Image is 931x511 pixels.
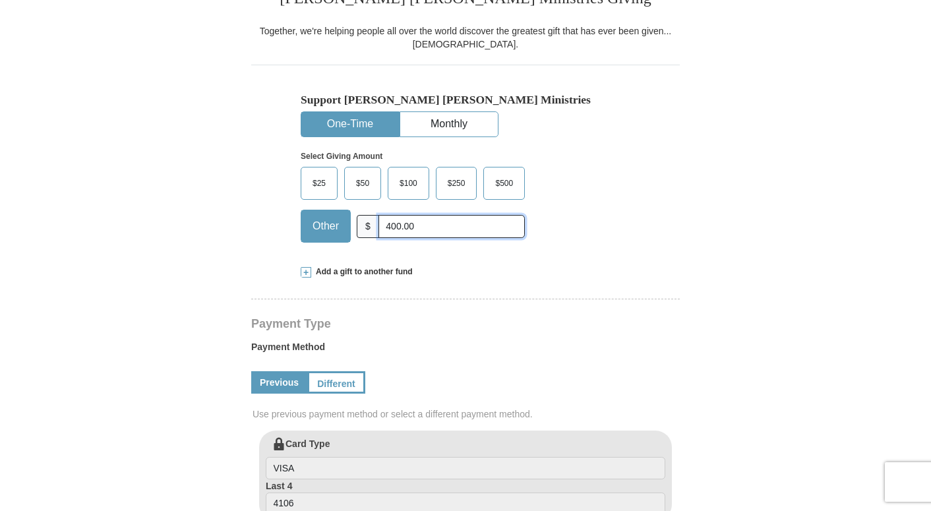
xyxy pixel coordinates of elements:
h4: Payment Type [251,318,680,329]
input: Other Amount [378,215,525,238]
span: $50 [349,173,376,193]
button: One-Time [301,112,399,136]
span: $250 [441,173,472,193]
div: Together, we're helping people all over the world discover the greatest gift that has ever been g... [251,24,680,51]
span: $100 [393,173,424,193]
input: Card Type [266,457,665,479]
span: Add a gift to another fund [311,266,413,278]
h5: Support [PERSON_NAME] [PERSON_NAME] Ministries [301,93,630,107]
label: Payment Method [251,340,680,360]
strong: Select Giving Amount [301,152,382,161]
a: Different [307,371,365,394]
a: Previous [251,371,307,394]
button: Monthly [400,112,498,136]
span: $500 [489,173,520,193]
span: $ [357,215,379,238]
span: Other [306,216,345,236]
span: $25 [306,173,332,193]
span: Use previous payment method or select a different payment method. [253,407,681,421]
label: Card Type [266,437,665,479]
